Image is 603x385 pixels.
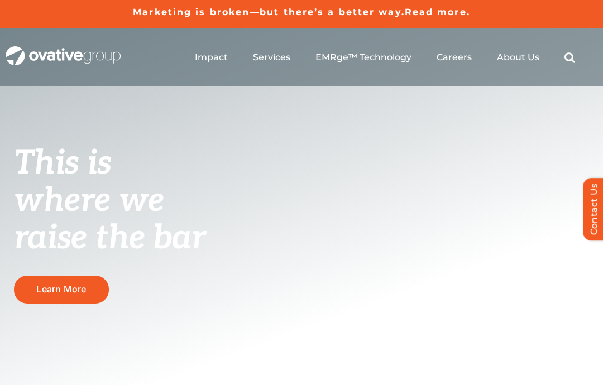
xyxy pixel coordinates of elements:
[14,276,109,303] a: Learn More
[14,181,205,258] span: where we raise the bar
[564,52,575,63] a: Search
[253,52,290,63] a: Services
[133,7,405,17] a: Marketing is broken—but there’s a better way.
[36,284,86,295] span: Learn More
[195,52,228,63] a: Impact
[437,52,472,63] a: Careers
[497,52,539,63] a: About Us
[195,40,575,75] nav: Menu
[405,7,470,17] a: Read more.
[14,143,111,184] span: This is
[315,52,411,63] a: EMRge™ Technology
[6,45,121,56] a: OG_Full_horizontal_WHT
